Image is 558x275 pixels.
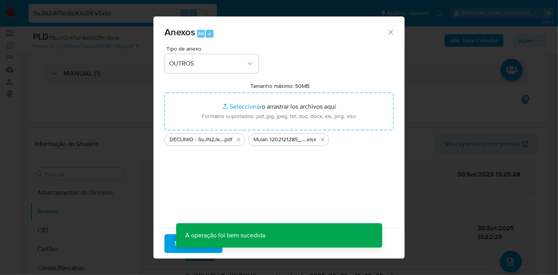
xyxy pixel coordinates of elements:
[251,82,310,89] label: Tamanho máximo: 50MB
[306,136,316,144] span: .xlsx
[253,136,306,144] span: Mulan 1202121285_2025_09_24_08_12_06
[164,234,222,253] button: Subir arquivo
[176,223,275,248] p: A operação foi bem sucedida
[198,30,204,37] span: Alt
[164,54,259,73] button: OUTROS
[175,235,212,252] span: Subir arquivo
[387,28,394,35] button: Cerrar
[164,130,394,146] ul: Archivos seleccionados
[169,60,246,67] span: OUTROS
[236,235,261,252] span: Cancelar
[234,135,243,144] button: Eliminar DECLINIO - SuJN2JkTbh8siKIbZfKV6xxs - CPF 09532394974 - WILLIAM PERINI.pdf
[223,136,232,144] span: .pdf
[164,25,195,39] span: Anexos
[318,135,327,144] button: Eliminar Mulan 1202121285_2025_09_24_08_12_06.xlsx
[166,46,261,51] span: Tipo de anexo
[170,136,223,144] span: DECLINIO - SuJN2JkTbh8siKIbZfKV6xxs - CPF 09532394974 - [PERSON_NAME]
[208,30,211,37] span: a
